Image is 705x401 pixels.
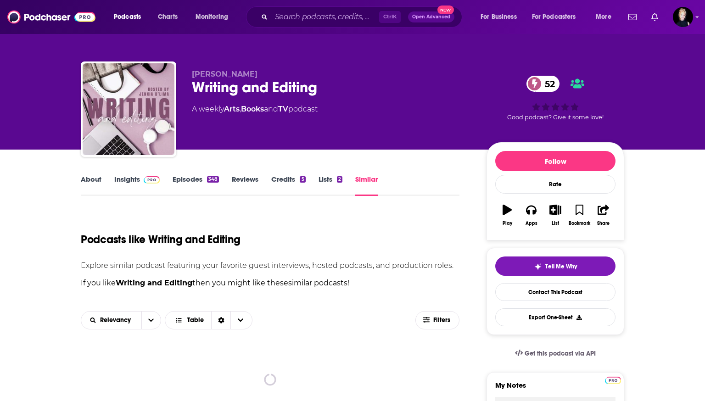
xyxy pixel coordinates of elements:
[264,105,278,113] span: and
[192,70,257,78] span: [PERSON_NAME]
[625,9,640,25] a: Show notifications dropdown
[173,175,219,196] a: Episodes348
[379,11,401,23] span: Ctrl K
[412,15,450,19] span: Open Advanced
[673,7,693,27] button: Show profile menu
[495,256,615,276] button: tell me why sparkleTell Me Why
[196,11,228,23] span: Monitoring
[408,11,454,22] button: Open AdvancedNew
[519,199,543,232] button: Apps
[508,342,603,365] a: Get this podcast via API
[271,10,379,24] input: Search podcasts, credits, & more...
[495,151,615,171] button: Follow
[503,221,512,226] div: Play
[495,199,519,232] button: Play
[81,317,141,323] button: open menu
[255,6,471,28] div: Search podcasts, credits, & more...
[605,375,621,384] a: Pro website
[495,283,615,301] a: Contact This Podcast
[495,308,615,326] button: Export One-Sheet
[7,8,95,26] img: Podchaser - Follow, Share and Rate Podcasts
[114,175,160,196] a: InsightsPodchaser Pro
[152,10,183,24] a: Charts
[569,221,590,226] div: Bookmark
[474,10,528,24] button: open menu
[241,105,264,113] a: Books
[673,7,693,27] img: User Profile
[165,311,253,329] button: Choose View
[415,311,459,329] button: Filters
[437,6,454,14] span: New
[83,63,174,155] img: Writing and Editing
[189,10,240,24] button: open menu
[673,7,693,27] span: Logged in as Passell
[589,10,623,24] button: open menu
[534,263,542,270] img: tell me why sparkle
[337,176,342,183] div: 2
[81,233,241,246] h1: Podcasts like Writing and Editing
[100,317,134,323] span: Relevancy
[81,261,459,270] p: Explore similar podcast featuring your favorite guest interviews, hosted podcasts, and production...
[300,176,305,183] div: 5
[158,11,178,23] span: Charts
[433,317,452,323] span: Filters
[355,175,378,196] a: Similar
[144,176,160,184] img: Podchaser Pro
[495,175,615,194] div: Rate
[116,278,192,287] strong: Writing and Editing
[141,312,161,329] button: open menu
[648,9,662,25] a: Show notifications dropdown
[278,105,288,113] a: TV
[567,199,591,232] button: Bookmark
[532,11,576,23] span: For Podcasters
[232,175,258,196] a: Reviews
[526,10,589,24] button: open menu
[240,105,241,113] span: ,
[605,377,621,384] img: Podchaser Pro
[319,175,342,196] a: Lists2
[526,76,560,92] a: 52
[81,175,101,196] a: About
[536,76,560,92] span: 52
[81,311,161,329] h2: Choose List sort
[552,221,559,226] div: List
[545,263,577,270] span: Tell Me Why
[487,70,624,127] div: 52Good podcast? Give it some love!
[526,221,537,226] div: Apps
[481,11,517,23] span: For Business
[271,175,305,196] a: Credits5
[507,114,604,121] span: Good podcast? Give it some love!
[211,312,230,329] div: Sort Direction
[187,317,204,323] span: Table
[543,199,567,232] button: List
[224,105,240,113] a: Arts
[596,11,611,23] span: More
[525,350,596,357] span: Get this podcast via API
[192,104,318,115] div: A weekly podcast
[81,277,459,289] p: If you like then you might like these similar podcasts !
[107,10,153,24] button: open menu
[597,221,610,226] div: Share
[207,176,219,183] div: 348
[495,381,615,397] label: My Notes
[114,11,141,23] span: Podcasts
[592,199,615,232] button: Share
